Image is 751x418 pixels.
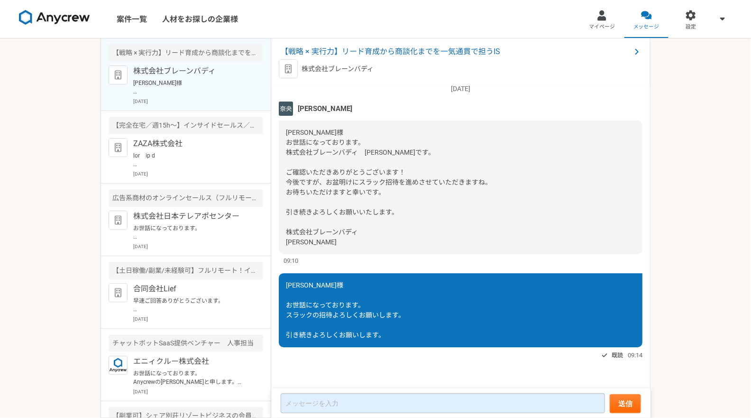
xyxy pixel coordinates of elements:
[133,388,263,395] p: [DATE]
[686,23,696,31] span: 設定
[133,79,250,96] p: [PERSON_NAME]様 お世話になっております。 スラックの招待よろしくお願いします。 引き続きよろしくお願いします。
[109,334,263,352] div: チャットボットSaaS提供ベンチャー 人事担当
[109,117,263,134] div: 【完全在宅／週15h〜】インサイドセールス／業界トップクラスのBtoBサービス
[133,369,250,386] p: お世話になっております。 Anycrewの[PERSON_NAME]と申します。 本案件ですが、現在別の方で進んでいる案件となりますので、その方如何でのご案内とさせていただけますでしょうか？ 貴...
[109,138,128,157] img: default_org_logo-42cde973f59100197ec2c8e796e4974ac8490bb5b08a0eb061ff975e4574aa76.png
[109,262,263,279] div: 【土日稼働/副業/未経験可】フルリモート！インサイドセールス募集（長期案件）
[133,297,250,314] p: 早速ご回答ありがとうございます。 一度、ご面談をさせて頂きたいと思いますので、候補日時を3つ程頂いてもよろしいでしょうか。 よろしくお願いします。
[109,189,263,207] div: 広告系商材のオンラインセールス（フルリモート）募集
[19,10,90,25] img: 8DqYSo04kwAAAAASUVORK5CYII=
[298,103,352,114] span: [PERSON_NAME]
[133,170,263,177] p: [DATE]
[133,151,250,168] p: lor ip d sitametcons。 ADIPiscingelitse。 do、eiusmodtemporincididuntutlaboreetdo。 magnaaliquaenimad...
[133,356,250,367] p: エニィクルー株式会社
[302,64,374,74] p: 株式会社ブレーンバディ
[109,283,128,302] img: default_org_logo-42cde973f59100197ec2c8e796e4974ac8490bb5b08a0eb061ff975e4574aa76.png
[109,65,128,84] img: default_org_logo-42cde973f59100197ec2c8e796e4974ac8490bb5b08a0eb061ff975e4574aa76.png
[279,102,293,116] img: unnamed.png
[109,44,263,62] div: 【戦略 × 実行力】リード育成から商談化までを一気通貫で担うIS
[279,84,642,94] p: [DATE]
[133,211,250,222] p: 株式会社日本テレアポセンター
[109,211,128,230] img: default_org_logo-42cde973f59100197ec2c8e796e4974ac8490bb5b08a0eb061ff975e4574aa76.png
[133,65,250,77] p: 株式会社ブレーンバディ
[284,256,298,265] span: 09:10
[628,351,642,360] span: 09:14
[286,281,405,339] span: [PERSON_NAME]様 お世話になっております。 スラックの招待よろしくお願いします。 引き続きよろしくお願いします。
[612,350,623,361] span: 既読
[133,98,263,105] p: [DATE]
[133,283,250,295] p: 合同会社Lief
[133,316,263,323] p: [DATE]
[133,224,250,241] p: お世話になっております。 プロフィール拝見してとても魅力的なご経歴で、 ぜひ一度、弊社面談をお願いできないでしょうか？ [URL][DOMAIN_NAME][DOMAIN_NAME] 当社ですが...
[281,46,631,57] span: 【戦略 × 実行力】リード育成から商談化までを一気通貫で担うIS
[286,129,492,246] span: [PERSON_NAME]様 お世話になっております。 株式会社ブレーンバディ [PERSON_NAME]です。 ご確認いただきありがとうございます！ 今後ですが、お盆明けにスラック招待を進めさ...
[610,394,641,413] button: 送信
[133,138,250,149] p: ZAZA株式会社
[589,23,615,31] span: マイページ
[279,59,298,78] img: default_org_logo-42cde973f59100197ec2c8e796e4974ac8490bb5b08a0eb061ff975e4574aa76.png
[633,23,659,31] span: メッセージ
[133,243,263,250] p: [DATE]
[109,356,128,375] img: logo_text_blue_01.png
